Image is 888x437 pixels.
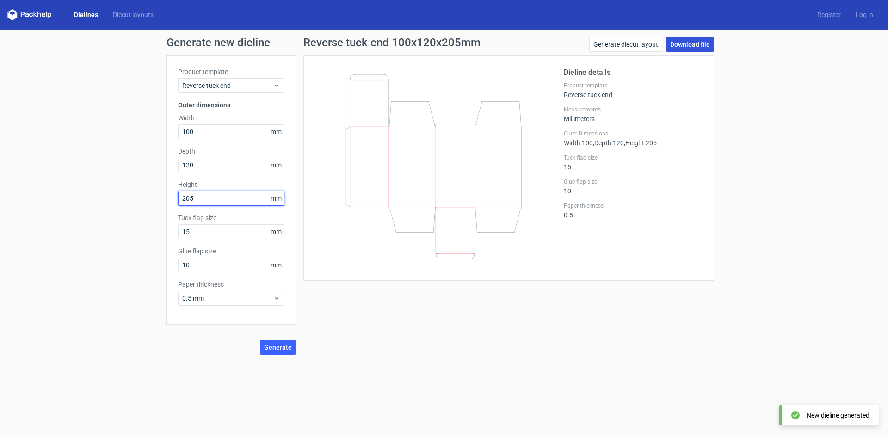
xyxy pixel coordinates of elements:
h2: Dieline details [564,67,703,78]
a: Dielines [67,10,105,19]
label: Depth [178,147,284,156]
label: Product template [564,82,703,89]
span: mm [268,125,284,139]
span: mm [268,158,284,172]
h1: Generate new dieline [166,37,721,48]
label: Tuck flap size [178,213,284,222]
div: Millimeters [564,106,703,123]
label: Product template [178,67,284,76]
span: mm [268,225,284,239]
a: Generate diecut layout [589,37,662,52]
span: mm [268,191,284,205]
span: Generate [264,344,292,351]
span: mm [268,258,284,272]
div: New dieline generated [807,411,869,420]
label: Paper thickness [564,202,703,209]
span: Reverse tuck end [182,81,273,90]
label: Height [178,180,284,189]
span: , Depth : 120 [593,139,624,147]
div: Reverse tuck end [564,82,703,98]
label: Outer Dimensions [564,130,703,137]
h1: Reverse tuck end 100x120x205mm [303,37,481,48]
label: Tuck flap size [564,154,703,161]
span: Width : 100 [564,139,593,147]
a: Diecut layouts [105,10,161,19]
div: 15 [564,154,703,171]
button: Generate [260,340,296,355]
h3: Outer dimensions [178,100,284,110]
label: Width [178,113,284,123]
label: Paper thickness [178,280,284,289]
a: Download file [666,37,714,52]
a: Log in [848,10,881,19]
label: Measurements [564,106,703,113]
span: 0.5 mm [182,294,273,303]
label: Glue flap size [178,246,284,256]
div: 0.5 [564,202,703,219]
a: Register [810,10,848,19]
span: , Height : 205 [624,139,657,147]
div: 10 [564,178,703,195]
label: Glue flap size [564,178,703,185]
